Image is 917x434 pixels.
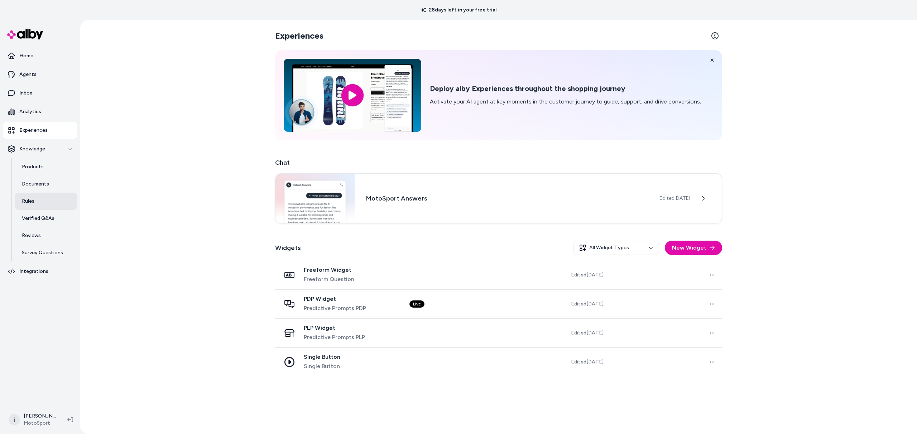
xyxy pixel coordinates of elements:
[417,6,501,14] p: 28 days left in your free trial
[275,174,355,223] img: Chat widget
[366,193,648,203] h3: MotoSport Answers
[3,85,77,102] a: Inbox
[24,413,56,420] p: [PERSON_NAME]
[430,84,701,93] h2: Deploy alby Experiences throughout the shopping journey
[22,163,44,170] p: Products
[19,52,33,59] p: Home
[24,420,56,427] span: MotoSport
[19,145,45,153] p: Knowledge
[15,193,77,210] a: Rules
[3,140,77,158] button: Knowledge
[22,215,54,222] p: Verified Q&As
[3,66,77,83] a: Agents
[9,414,20,425] span: j
[571,271,604,279] span: Edited [DATE]
[15,158,77,175] a: Products
[19,268,48,275] p: Integrations
[430,97,701,106] p: Activate your AI agent at key moments in the customer journey to guide, support, and drive conver...
[304,266,354,274] span: Freeform Widget
[22,198,34,205] p: Rules
[275,30,323,42] h2: Experiences
[571,329,604,337] span: Edited [DATE]
[15,227,77,244] a: Reviews
[19,127,48,134] p: Experiences
[19,90,32,97] p: Inbox
[304,333,365,342] span: Predictive Prompts PLP
[3,103,77,120] a: Analytics
[15,244,77,261] a: Survey Questions
[3,47,77,64] a: Home
[15,210,77,227] a: Verified Q&As
[3,122,77,139] a: Experiences
[7,29,43,39] img: alby Logo
[409,300,424,308] div: Live
[573,241,659,255] button: All Widget Types
[15,175,77,193] a: Documents
[22,232,41,239] p: Reviews
[19,71,37,78] p: Agents
[275,243,301,253] h2: Widgets
[4,408,62,431] button: j[PERSON_NAME]MotoSport
[304,275,354,284] span: Freeform Question
[304,295,366,303] span: PDP Widget
[275,173,722,223] a: Chat widgetMotoSport AnswersEdited[DATE]
[665,241,722,255] button: New Widget
[19,108,41,115] p: Analytics
[571,300,604,308] span: Edited [DATE]
[304,324,365,332] span: PLP Widget
[22,180,49,188] p: Documents
[304,353,340,361] span: Single Button
[22,249,63,256] p: Survey Questions
[275,158,722,168] h2: Chat
[304,362,340,371] span: Single Button
[304,304,366,313] span: Predictive Prompts PDP
[571,358,604,366] span: Edited [DATE]
[659,195,690,202] span: Edited [DATE]
[3,263,77,280] a: Integrations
